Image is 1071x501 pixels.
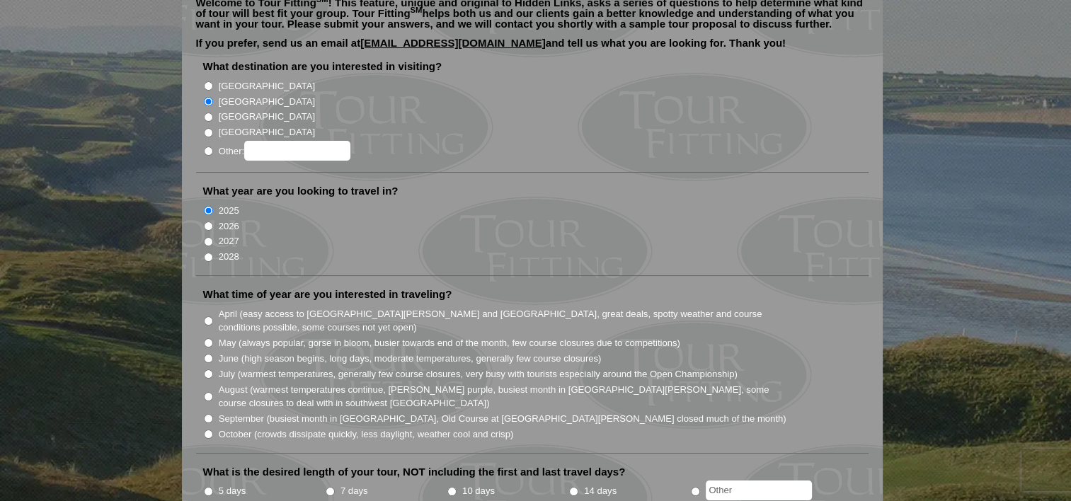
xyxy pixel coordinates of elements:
label: What year are you looking to travel in? [203,184,399,198]
label: August (warmest temperatures continue, [PERSON_NAME] purple, busiest month in [GEOGRAPHIC_DATA][P... [219,383,788,410]
label: July (warmest temperatures, generally few course closures, very busy with tourists especially aro... [219,367,738,381]
label: September (busiest month in [GEOGRAPHIC_DATA], Old Course at [GEOGRAPHIC_DATA][PERSON_NAME] close... [219,412,786,426]
a: [EMAIL_ADDRESS][DOMAIN_NAME] [360,37,546,49]
input: Other [706,480,812,500]
label: [GEOGRAPHIC_DATA] [219,125,315,139]
label: April (easy access to [GEOGRAPHIC_DATA][PERSON_NAME] and [GEOGRAPHIC_DATA], great deals, spotty w... [219,307,788,335]
p: If you prefer, send us an email at and tell us what you are looking for. Thank you! [196,38,869,59]
label: What is the desired length of your tour, NOT including the first and last travel days? [203,465,626,479]
label: [GEOGRAPHIC_DATA] [219,79,315,93]
label: 10 days [462,484,495,498]
label: What destination are you interested in visiting? [203,59,442,74]
label: 7 days [340,484,368,498]
label: 2026 [219,219,239,234]
input: Other: [244,141,350,161]
label: May (always popular, gorse in bloom, busier towards end of the month, few course closures due to ... [219,336,680,350]
sup: SM [411,6,423,14]
label: [GEOGRAPHIC_DATA] [219,110,315,124]
label: Other: [219,141,350,161]
label: 2027 [219,234,239,248]
label: What time of year are you interested in traveling? [203,287,452,301]
label: October (crowds dissipate quickly, less daylight, weather cool and crisp) [219,427,514,442]
label: 2028 [219,250,239,264]
label: 14 days [584,484,617,498]
label: 5 days [219,484,246,498]
label: [GEOGRAPHIC_DATA] [219,95,315,109]
label: June (high season begins, long days, moderate temperatures, generally few course closures) [219,352,602,366]
label: 2025 [219,204,239,218]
